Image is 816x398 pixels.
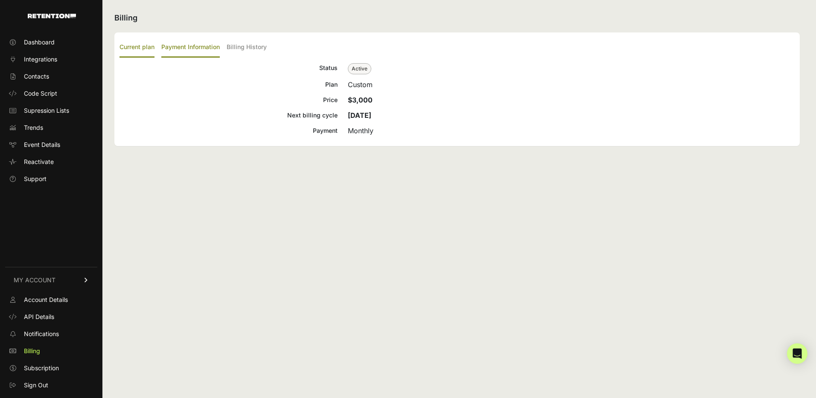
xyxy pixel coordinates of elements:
[24,38,55,47] span: Dashboard
[348,111,371,120] strong: [DATE]
[119,38,154,58] label: Current plan
[5,293,97,307] a: Account Details
[24,140,60,149] span: Event Details
[28,14,76,18] img: Retention.com
[787,343,807,364] div: Open Intercom Messenger
[24,89,57,98] span: Code Script
[227,38,267,58] label: Billing History
[24,313,54,321] span: API Details
[24,158,54,166] span: Reactivate
[119,95,338,105] div: Price
[24,72,49,81] span: Contacts
[119,79,338,90] div: Plan
[5,70,97,83] a: Contacts
[114,12,800,24] h2: Billing
[5,361,97,375] a: Subscription
[5,310,97,324] a: API Details
[5,35,97,49] a: Dashboard
[161,38,220,58] label: Payment Information
[5,172,97,186] a: Support
[5,138,97,152] a: Event Details
[24,381,48,389] span: Sign Out
[5,155,97,169] a: Reactivate
[119,63,338,74] div: Status
[5,378,97,392] a: Sign Out
[24,106,69,115] span: Supression Lists
[24,330,59,338] span: Notifications
[5,267,97,293] a: MY ACCOUNT
[5,344,97,358] a: Billing
[24,123,43,132] span: Trends
[5,121,97,135] a: Trends
[5,53,97,66] a: Integrations
[5,87,97,100] a: Code Script
[119,110,338,120] div: Next billing cycle
[24,347,40,355] span: Billing
[14,276,55,284] span: MY ACCOUNT
[24,55,57,64] span: Integrations
[119,126,338,136] div: Payment
[24,175,47,183] span: Support
[348,126,795,136] div: Monthly
[5,327,97,341] a: Notifications
[5,104,97,117] a: Supression Lists
[348,79,795,90] div: Custom
[348,96,373,104] strong: $3,000
[348,63,371,74] span: Active
[24,296,68,304] span: Account Details
[24,364,59,372] span: Subscription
